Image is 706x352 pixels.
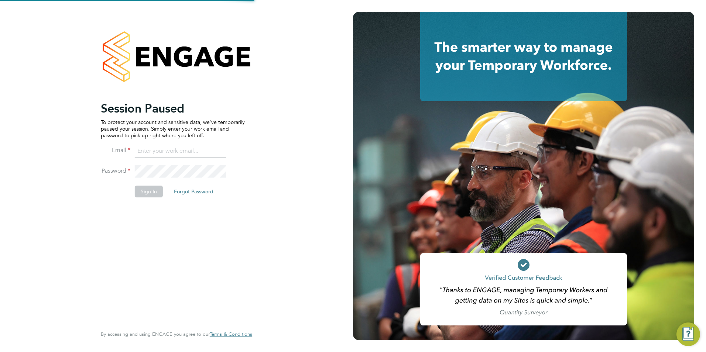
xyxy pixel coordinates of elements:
input: Enter your work email... [135,145,226,158]
a: Terms & Conditions [210,331,252,337]
label: Email [101,146,130,154]
label: Password [101,167,130,175]
span: Terms & Conditions [210,331,252,337]
button: Engage Resource Center [676,322,700,346]
button: Forgot Password [168,186,219,197]
span: By accessing and using ENGAGE you agree to our [101,331,252,337]
h2: Session Paused [101,101,245,116]
button: Sign In [135,186,163,197]
p: To protect your account and sensitive data, we've temporarily paused your session. Simply enter y... [101,119,245,139]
